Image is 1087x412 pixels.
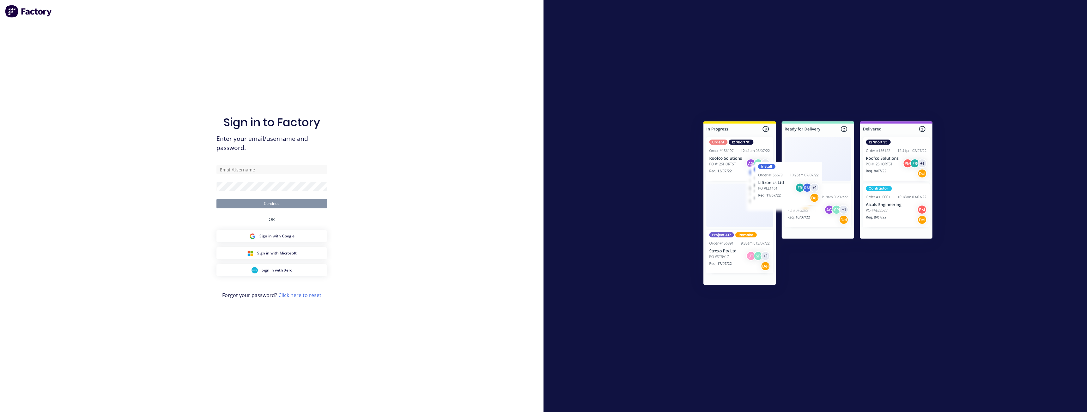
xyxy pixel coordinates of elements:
[249,233,256,239] img: Google Sign in
[5,5,52,18] img: Factory
[269,208,275,230] div: OR
[216,264,327,276] button: Xero Sign inSign in with Xero
[222,291,321,299] span: Forgot your password?
[259,233,295,239] span: Sign in with Google
[247,250,253,256] img: Microsoft Sign in
[216,247,327,259] button: Microsoft Sign inSign in with Microsoft
[216,199,327,208] button: Continue
[257,250,297,256] span: Sign in with Microsoft
[278,292,321,299] a: Click here to reset
[223,116,320,129] h1: Sign in to Factory
[262,267,292,273] span: Sign in with Xero
[216,165,327,174] input: Email/Username
[216,134,327,152] span: Enter your email/username and password.
[252,267,258,273] img: Xero Sign in
[216,230,327,242] button: Google Sign inSign in with Google
[689,109,946,300] img: Sign in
